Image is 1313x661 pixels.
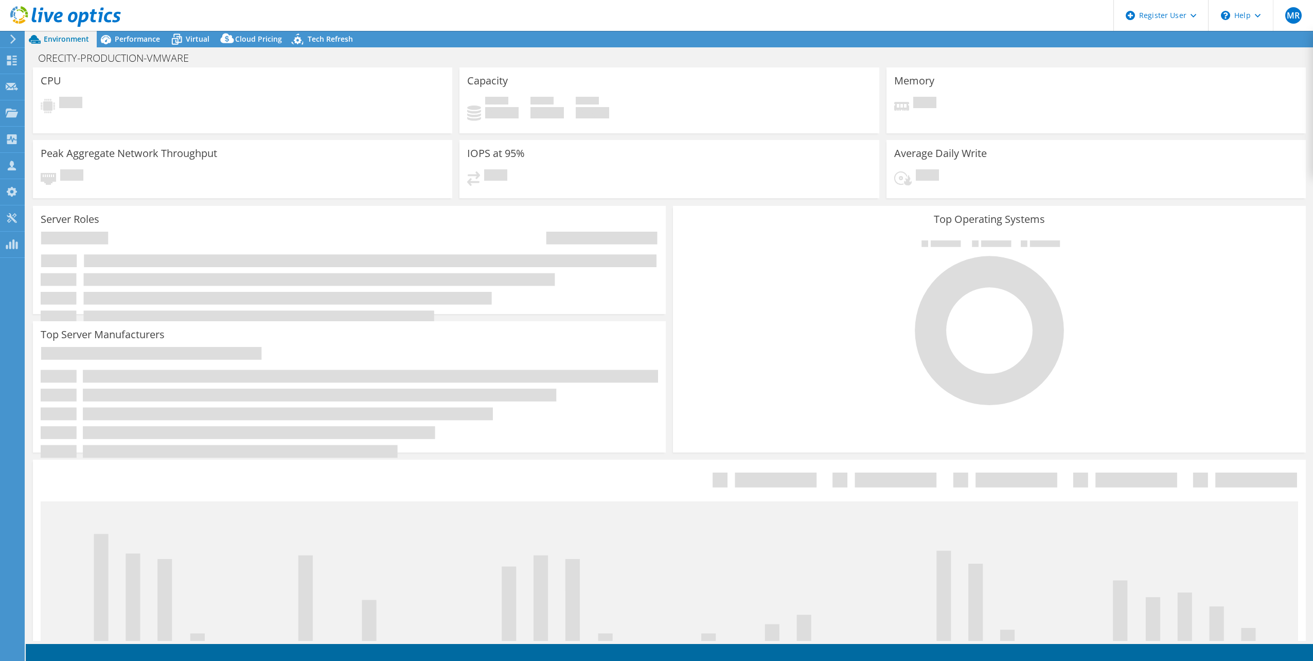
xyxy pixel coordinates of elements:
[44,34,89,44] span: Environment
[60,169,83,183] span: Pending
[1285,7,1302,24] span: MR
[41,214,99,225] h3: Server Roles
[576,97,599,107] span: Total
[916,169,939,183] span: Pending
[576,107,609,118] h4: 0 GiB
[59,97,82,111] span: Pending
[33,53,205,64] h1: ORECITY-PRODUCTION-VMWARE
[186,34,209,44] span: Virtual
[681,214,1298,225] h3: Top Operating Systems
[308,34,353,44] span: Tech Refresh
[484,169,507,183] span: Pending
[894,75,934,86] h3: Memory
[467,148,525,159] h3: IOPS at 95%
[894,148,987,159] h3: Average Daily Write
[485,107,519,118] h4: 0 GiB
[467,75,508,86] h3: Capacity
[41,148,217,159] h3: Peak Aggregate Network Throughput
[115,34,160,44] span: Performance
[235,34,282,44] span: Cloud Pricing
[530,107,564,118] h4: 0 GiB
[913,97,936,111] span: Pending
[530,97,554,107] span: Free
[485,97,508,107] span: Used
[1221,11,1230,20] svg: \n
[41,75,61,86] h3: CPU
[41,329,165,340] h3: Top Server Manufacturers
